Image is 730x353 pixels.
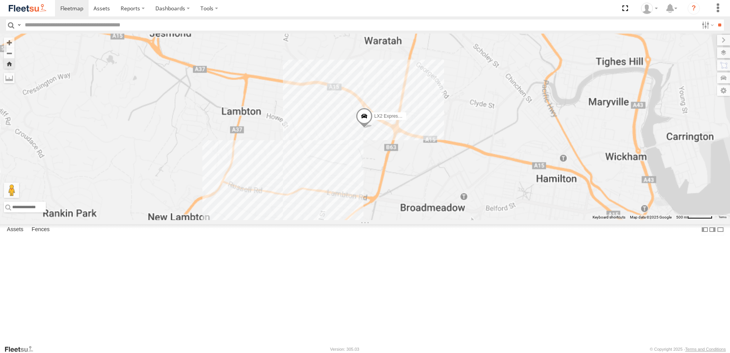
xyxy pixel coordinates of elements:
label: Search Query [16,19,22,31]
label: Fences [28,224,53,235]
label: Dock Summary Table to the Right [709,224,716,235]
a: Terms [719,216,727,219]
img: fleetsu-logo-horizontal.svg [8,3,47,13]
div: Brodie Roesler [638,3,661,14]
button: Zoom Home [4,58,15,69]
i: ? [688,2,700,15]
label: Assets [3,224,27,235]
a: Terms and Conditions [685,347,726,351]
button: Zoom out [4,48,15,58]
span: 500 m [676,215,687,219]
label: Measure [4,73,15,83]
span: Map data ©2025 Google [630,215,672,219]
div: © Copyright 2025 - [650,347,726,351]
span: LX2 Express Ute [374,114,409,119]
button: Map Scale: 500 m per 62 pixels [674,215,715,220]
button: Keyboard shortcuts [593,215,625,220]
label: Dock Summary Table to the Left [701,224,709,235]
a: Visit our Website [4,345,39,353]
label: Search Filter Options [699,19,715,31]
div: Version: 305.03 [330,347,359,351]
button: Drag Pegman onto the map to open Street View [4,183,19,198]
button: Zoom in [4,37,15,48]
label: Map Settings [717,85,730,96]
label: Hide Summary Table [717,224,724,235]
